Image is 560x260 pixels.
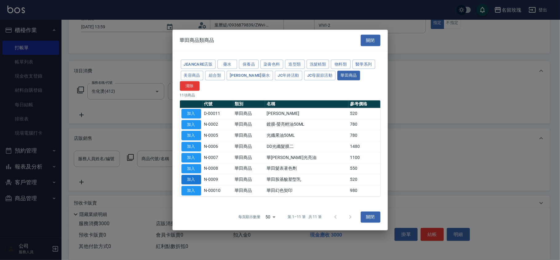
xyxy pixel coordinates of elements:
td: 華田商品 [233,108,265,119]
td: 520 [348,174,380,185]
td: 980 [348,185,380,196]
td: [PERSON_NAME] [265,108,348,119]
td: 1100 [348,152,380,163]
button: 洗髮精類 [307,59,329,69]
button: 藥水 [217,59,237,69]
td: 華田幻色契印 [265,185,348,196]
td: 華田胺基酸塑型乳 [265,174,348,185]
td: 華田商品 [233,152,265,163]
th: 名稱 [265,100,348,108]
td: 華田商品 [233,163,265,174]
td: 華田髮表著色劑 [265,163,348,174]
td: DD光纖髮膜二 [265,141,348,152]
button: 美容商品 [181,71,204,80]
td: 550 [348,163,380,174]
td: N-0009 [203,174,233,185]
td: N-0005 [203,130,233,141]
button: 組合類 [205,71,225,80]
td: 520 [348,108,380,119]
span: 華田商品類商品 [180,37,214,43]
td: 華田商品 [233,119,265,130]
td: 華[PERSON_NAME]光亮油 [265,152,348,163]
td: N-0002 [203,119,233,130]
td: D-00011 [203,108,233,119]
button: 加入 [181,109,201,118]
button: 加入 [181,142,201,152]
button: JeanCare店販 [181,59,216,69]
th: 類別 [233,100,265,108]
button: 加入 [181,131,201,140]
button: 清除 [180,81,200,91]
button: 保養品 [239,59,259,69]
p: 第 1–11 筆 共 11 筆 [288,214,322,220]
td: 1480 [348,141,380,152]
button: 關閉 [361,211,380,223]
th: 代號 [203,100,233,108]
button: 醫學系列 [352,59,375,69]
td: 華田商品 [233,185,265,196]
td: N-0008 [203,163,233,174]
button: JC母親節活動 [304,71,336,80]
button: 加入 [181,120,201,129]
td: N-00010 [203,185,233,196]
td: 780 [348,130,380,141]
button: 加入 [181,164,201,173]
td: 華田商品 [233,174,265,185]
button: 華田商品 [337,71,360,80]
th: 參考價格 [348,100,380,108]
button: 加入 [181,186,201,196]
td: 鍍膜-螢亮輕油50ML [265,119,348,130]
td: N-0007 [203,152,233,163]
button: 關閉 [361,35,380,46]
td: N-0006 [203,141,233,152]
td: 光纖果油50ML [265,130,348,141]
button: JC年終活動 [275,71,302,80]
p: 11 項商品 [180,92,380,98]
td: 780 [348,119,380,130]
button: 加入 [181,175,201,185]
button: 染膏色料 [260,59,283,69]
td: 華田商品 [233,141,265,152]
button: 造型類 [285,59,305,69]
div: 50 [263,209,278,225]
button: 加入 [181,153,201,162]
button: 物料類 [331,59,351,69]
button: [PERSON_NAME]藥水 [227,71,273,80]
td: 華田商品 [233,130,265,141]
p: 每頁顯示數量 [238,214,260,220]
